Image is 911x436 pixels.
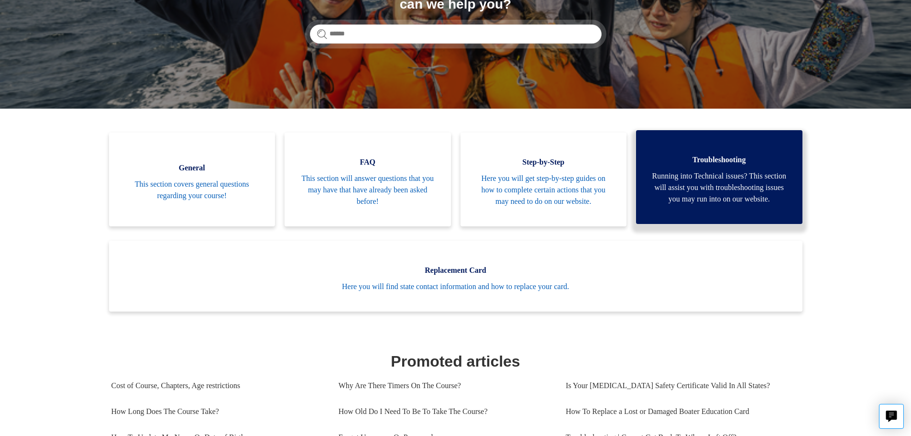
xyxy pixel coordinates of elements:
a: How Long Does The Course Take? [111,399,324,425]
a: Cost of Course, Chapters, Age restrictions [111,373,324,399]
span: General [123,162,261,174]
button: Live chat [879,404,904,429]
span: This section will answer questions that you may have that have already been asked before! [299,173,437,207]
a: Step-by-Step Here you will get step-by-step guides on how to complete certain actions that you ma... [461,133,627,226]
span: Troubleshooting [650,154,788,166]
a: How To Replace a Lost or Damaged Boater Education Card [566,399,793,425]
span: Here you will find state contact information and how to replace your card. [123,281,788,292]
h1: Promoted articles [111,350,800,373]
span: FAQ [299,157,437,168]
span: This section covers general questions regarding your course! [123,179,261,201]
a: Replacement Card Here you will find state contact information and how to replace your card. [109,241,802,312]
a: General This section covers general questions regarding your course! [109,133,275,226]
span: Running into Technical issues? This section will assist you with troubleshooting issues you may r... [650,170,788,205]
a: Troubleshooting Running into Technical issues? This section will assist you with troubleshooting ... [636,130,802,224]
span: Step-by-Step [475,157,613,168]
a: Why Are There Timers On The Course? [339,373,551,399]
span: Here you will get step-by-step guides on how to complete certain actions that you may need to do ... [475,173,613,207]
input: Search [310,24,602,44]
span: Replacement Card [123,265,788,276]
a: How Old Do I Need To Be To Take The Course? [339,399,551,425]
a: FAQ This section will answer questions that you may have that have already been asked before! [285,133,451,226]
a: Is Your [MEDICAL_DATA] Safety Certificate Valid In All States? [566,373,793,399]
